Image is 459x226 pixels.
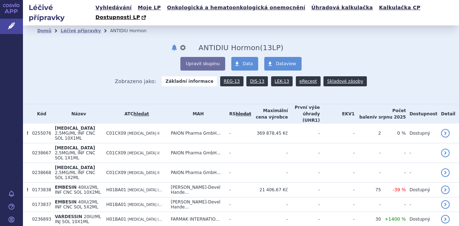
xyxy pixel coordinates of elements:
[320,104,355,124] th: EKV1
[27,131,28,136] span: U tohoto přípravku vypisujeme SCUP.
[355,197,381,212] td: -
[320,197,355,212] td: -
[220,76,243,86] a: REG-13
[441,215,450,223] a: detail
[288,183,320,197] td: -
[406,163,437,183] td: -
[260,43,283,52] span: ( LP)
[167,197,226,212] td: [PERSON_NAME]-Devel Hande...
[106,170,126,175] span: C01CX09
[355,183,381,197] td: 75
[437,104,459,124] th: Detail
[377,3,423,13] a: Kalkulačka CP
[309,3,375,13] a: Úhradová kalkulačka
[288,143,320,163] td: -
[128,131,160,135] span: [MEDICAL_DATA] II
[128,217,162,221] span: [MEDICAL_DATA] (...
[55,214,101,224] span: 20IU/ML INJ SOL 10X1ML
[406,197,437,212] td: -
[441,149,450,157] a: detail
[27,187,28,192] span: U tohoto přípravku vypisujeme SCUP.
[296,76,321,86] a: eRecept
[55,185,101,195] span: 40IU/2ML INF CNC SOL 10X2ML
[167,183,226,197] td: [PERSON_NAME]-Devel Hande...
[55,185,77,190] span: EMBESIN
[51,104,103,124] th: Název
[128,151,160,155] span: [MEDICAL_DATA] II
[320,163,355,183] td: -
[320,143,355,163] td: -
[236,111,251,116] del: hledat
[55,170,95,180] span: 2,5MG/ML INF CNC SOL 1X2ML
[276,61,296,66] span: Dataview
[406,143,437,163] td: -
[246,76,268,86] a: DIS-13
[231,57,259,71] a: Data
[28,104,51,124] th: Kód
[167,104,226,124] th: MAH
[55,145,95,150] span: [MEDICAL_DATA]
[288,163,320,183] td: -
[381,197,406,212] td: -
[355,104,406,124] th: Počet balení
[243,61,253,66] span: Data
[106,150,126,155] span: C01CX09
[226,124,251,143] td: -
[441,200,450,209] a: detail
[355,143,381,163] td: -
[115,76,156,86] span: Zobrazeno jako:
[55,150,95,160] span: 2,5MG/ML INF CNC SOL 1X1ML
[28,183,51,197] td: 0173838
[355,124,381,143] td: 2
[55,199,98,210] span: 40IU/2ML INF CNC SOL 5X2ML
[226,143,251,163] td: -
[226,183,251,197] td: -
[441,186,450,194] a: detail
[226,197,251,212] td: -
[406,124,437,143] td: Dostupný
[441,168,450,177] a: detail
[199,43,260,52] span: ANTIDIU Hormon
[136,3,163,13] a: Moje LP
[263,43,272,52] span: 13
[251,163,288,183] td: -
[55,214,82,219] span: VARDESSIN
[320,183,355,197] td: -
[128,203,162,207] span: [MEDICAL_DATA] (...
[288,124,320,143] td: -
[226,163,251,183] td: -
[251,183,288,197] td: 21 406,67 Kč
[374,115,406,120] span: v srpnu 2025
[251,143,288,163] td: -
[55,165,95,170] span: [MEDICAL_DATA]
[397,130,406,136] span: 0 %
[37,28,51,33] a: Domů
[95,14,140,20] span: Dostupnosti LP
[167,124,226,143] td: PAION Pharma GmbH...
[55,126,95,131] span: [MEDICAL_DATA]
[251,124,288,143] td: 369 878,45 Kč
[133,111,149,116] a: hledat
[165,3,308,13] a: Onkologická a hematoonkologická onemocnění
[288,197,320,212] td: -
[103,104,167,124] th: ATC
[179,43,186,52] button: nastavení
[167,163,226,183] td: PAION Pharma GmbH...
[93,3,134,13] a: Vyhledávání
[393,187,406,192] span: -39 %
[128,171,160,175] span: [MEDICAL_DATA] II
[162,76,217,86] strong: Základní informace
[128,188,162,192] span: [MEDICAL_DATA] (...
[226,104,251,124] th: RS
[251,104,288,124] th: Maximální cena výrobce
[23,3,93,23] h2: Léčivé přípravky
[384,216,406,222] span: +1400 %
[28,124,51,143] td: 0255076
[28,143,51,163] td: 0238667
[93,13,150,23] a: Dostupnosti LP
[441,129,450,138] a: detail
[381,143,406,163] td: -
[106,217,126,222] span: H01BA01
[381,163,406,183] td: -
[61,28,101,33] a: Léčivé přípravky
